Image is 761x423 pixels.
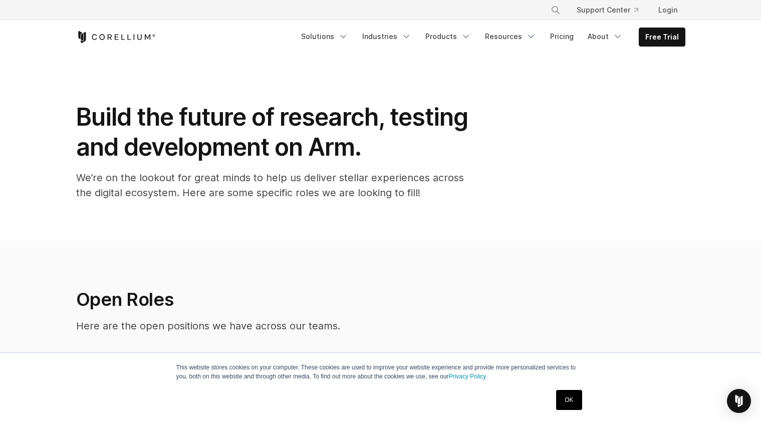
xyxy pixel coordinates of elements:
a: Login [650,1,685,19]
button: Search [547,1,565,19]
p: This website stores cookies on your computer. These cookies are used to improve your website expe... [176,363,585,381]
p: We’re on the lookout for great minds to help us deliver stellar experiences across the digital ec... [76,170,477,200]
p: Here are the open positions we have across our teams. [76,318,528,333]
div: Navigation Menu [295,28,685,47]
div: Navigation Menu [539,1,685,19]
div: Open Intercom Messenger [727,389,751,413]
a: Resources [479,28,542,46]
a: OK [556,390,582,410]
a: Privacy Policy. [449,373,487,380]
a: Corellium Home [76,31,156,43]
a: Products [419,28,477,46]
a: Pricing [544,28,580,46]
a: Support Center [569,1,646,19]
a: Free Trial [639,28,685,46]
a: Solutions [295,28,354,46]
a: About [582,28,629,46]
h1: Build the future of research, testing and development on Arm. [76,102,477,162]
a: Industries [356,28,417,46]
h2: Open Roles [76,288,528,310]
